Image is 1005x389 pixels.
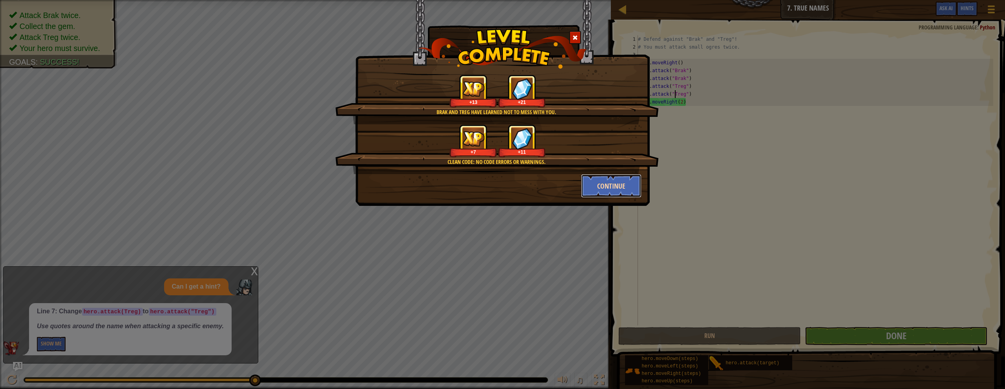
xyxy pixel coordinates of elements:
button: Continue [581,174,642,198]
div: +7 [451,149,495,155]
img: reward_icon_xp.png [462,81,484,96]
img: reward_icon_gems.png [512,128,532,149]
img: reward_icon_gems.png [512,78,532,100]
img: reward_icon_xp.png [462,131,484,146]
div: +11 [500,149,544,155]
div: Brak and Treg have learned not to mess with you. [373,108,620,116]
div: Clean code: no code errors or warnings. [373,158,620,166]
div: +13 [451,99,495,105]
div: +21 [500,99,544,105]
img: level_complete.png [418,29,587,69]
